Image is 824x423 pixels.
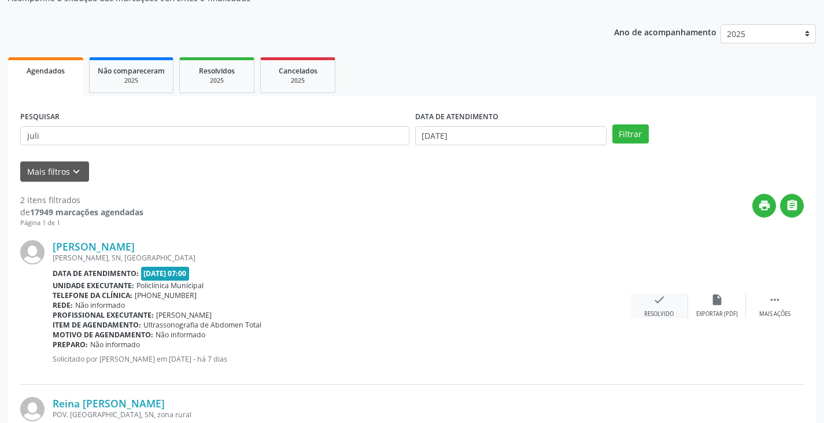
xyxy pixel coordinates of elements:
[612,124,649,144] button: Filtrar
[53,290,132,300] b: Telefone da clínica:
[188,76,246,85] div: 2025
[199,66,235,76] span: Resolvidos
[53,354,630,364] p: Solicitado por [PERSON_NAME] em [DATE] - há 7 dias
[53,340,88,350] b: Preparo:
[53,268,139,278] b: Data de atendimento:
[614,24,716,39] p: Ano de acompanhamento
[20,240,45,264] img: img
[20,194,143,206] div: 2 itens filtrados
[53,240,135,253] a: [PERSON_NAME]
[759,310,790,318] div: Mais ações
[20,126,409,146] input: Nome, CNS
[20,218,143,228] div: Página 1 de 1
[156,330,205,340] span: Não informado
[279,66,317,76] span: Cancelados
[98,66,165,76] span: Não compareceram
[136,281,204,290] span: Policlínica Municipal
[752,194,776,218] button: print
[53,330,153,340] b: Motivo de agendamento:
[696,310,738,318] div: Exportar (PDF)
[20,397,45,421] img: img
[90,340,140,350] span: Não informado
[20,161,89,182] button: Mais filtroskeyboard_arrow_down
[768,293,781,306] i: 
[415,108,498,126] label: DATA DE ATENDIMENTO
[53,320,141,330] b: Item de agendamento:
[653,293,666,306] i: check
[75,300,125,310] span: Não informado
[98,76,165,85] div: 2025
[156,310,212,320] span: [PERSON_NAME]
[53,397,165,410] a: Reina [PERSON_NAME]
[415,126,607,146] input: Selecione um intervalo
[711,293,723,306] i: insert_drive_file
[70,165,83,178] i: keyboard_arrow_down
[20,206,143,218] div: de
[644,310,674,318] div: Resolvido
[53,410,630,420] div: POV. [GEOGRAPHIC_DATA], SN, zona rural
[53,281,134,290] b: Unidade executante:
[780,194,804,218] button: 
[141,267,190,280] span: [DATE] 07:00
[758,199,771,212] i: print
[269,76,327,85] div: 2025
[53,300,73,310] b: Rede:
[30,207,143,218] strong: 17949 marcações agendadas
[143,320,261,330] span: Ultrassonografia de Abdomen Total
[135,290,197,300] span: [PHONE_NUMBER]
[27,66,65,76] span: Agendados
[53,310,154,320] b: Profissional executante:
[20,108,60,126] label: PESQUISAR
[786,199,799,212] i: 
[53,253,630,263] div: [PERSON_NAME], SN, [GEOGRAPHIC_DATA]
